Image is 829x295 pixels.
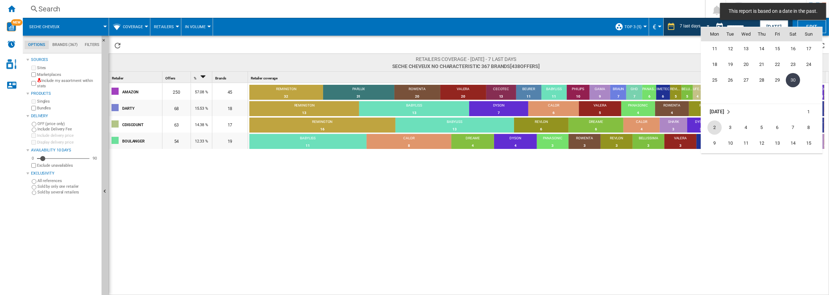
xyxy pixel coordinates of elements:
[701,41,822,57] tr: Week 3
[770,57,784,72] span: 22
[739,42,753,56] span: 13
[770,27,785,41] th: Fri
[738,57,754,72] td: Wednesday November 20 2024
[722,57,738,72] td: Tuesday November 19 2024
[701,57,722,72] td: Monday November 18 2024
[785,120,801,135] td: Saturday December 7 2024
[785,57,801,72] td: Saturday November 23 2024
[770,120,784,135] span: 6
[785,72,801,88] td: Saturday November 30 2024
[786,73,800,87] span: 30
[770,135,785,151] td: Friday December 13 2024
[722,120,738,135] td: Tuesday December 3 2024
[754,135,770,151] td: Thursday December 12 2024
[701,72,822,88] tr: Week 5
[710,109,724,115] span: [DATE]
[722,135,738,151] td: Tuesday December 10 2024
[708,42,722,56] span: 11
[801,57,822,72] td: Sunday November 24 2024
[701,104,822,120] tr: Week 1
[739,73,753,87] span: 27
[723,57,737,72] span: 19
[754,27,770,41] th: Thu
[739,120,753,135] span: 4
[785,135,801,151] td: Saturday December 14 2024
[738,72,754,88] td: Wednesday November 27 2024
[754,120,770,135] td: Thursday December 5 2024
[770,120,785,135] td: Friday December 6 2024
[701,120,722,135] td: Monday December 2 2024
[770,136,784,150] span: 13
[770,72,785,88] td: Friday November 29 2024
[701,120,822,135] tr: Week 2
[801,120,822,135] td: Sunday December 8 2024
[738,120,754,135] td: Wednesday December 4 2024
[755,136,769,150] span: 12
[770,42,784,56] span: 15
[738,41,754,57] td: Wednesday November 13 2024
[802,42,816,56] span: 17
[801,135,822,151] td: Sunday December 15 2024
[708,136,722,150] span: 9
[708,120,722,135] span: 2
[802,120,816,135] span: 8
[726,8,820,15] span: This report is based on a date in the past.
[786,120,800,135] span: 7
[755,42,769,56] span: 14
[755,57,769,72] span: 21
[701,104,754,120] td: December 2024
[701,27,722,41] th: Mon
[755,120,769,135] span: 5
[738,27,754,41] th: Wed
[708,57,722,72] span: 18
[723,136,737,150] span: 10
[701,135,822,151] tr: Week 3
[701,135,722,151] td: Monday December 9 2024
[801,41,822,57] td: Sunday November 17 2024
[754,41,770,57] td: Thursday November 14 2024
[701,41,722,57] td: Monday November 11 2024
[738,135,754,151] td: Wednesday December 11 2024
[785,41,801,57] td: Saturday November 16 2024
[786,42,800,56] span: 16
[801,27,822,41] th: Sun
[723,42,737,56] span: 12
[739,136,753,150] span: 11
[722,27,738,41] th: Tue
[739,57,753,72] span: 20
[708,73,722,87] span: 25
[754,57,770,72] td: Thursday November 21 2024
[754,72,770,88] td: Thursday November 28 2024
[770,41,785,57] td: Friday November 15 2024
[802,105,816,119] span: 1
[785,27,801,41] th: Sat
[722,41,738,57] td: Tuesday November 12 2024
[802,136,816,150] span: 15
[802,57,816,72] span: 24
[723,73,737,87] span: 26
[722,72,738,88] td: Tuesday November 26 2024
[801,104,822,120] td: Sunday December 1 2024
[701,72,722,88] td: Monday November 25 2024
[701,88,822,104] tr: Week undefined
[770,73,784,87] span: 29
[701,57,822,72] tr: Week 4
[723,120,737,135] span: 3
[770,57,785,72] td: Friday November 22 2024
[786,57,800,72] span: 23
[701,27,822,153] md-calendar: Calendar
[755,73,769,87] span: 28
[786,136,800,150] span: 14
